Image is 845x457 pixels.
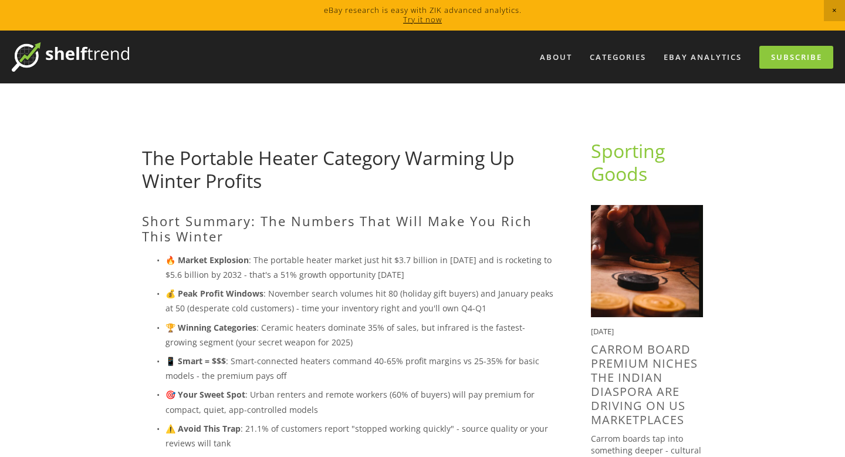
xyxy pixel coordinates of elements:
div: Categories [582,48,654,67]
time: [DATE] [591,326,614,337]
p: : Smart-connected heaters command 40-65% profit margins vs 25-35% for basic models - the premium ... [165,354,553,383]
strong: 📱 Smart = $$$ [165,355,226,367]
a: Carrom Board Premium Niches the Indian Diaspora are driving on US Marketplaces [591,341,698,428]
p: : The portable heater market just hit $3.7 billion in [DATE] and is rocketing to $5.6 billion by ... [165,253,553,282]
a: Sporting Goods [591,138,670,186]
p: : 21.1% of customers report "stopped working quickly" - source quality or your reviews will tank [165,421,553,451]
p: : Urban renters and remote workers (60% of buyers) will pay premium for compact, quiet, app-contr... [165,387,553,416]
a: Subscribe [759,46,833,69]
p: : Ceramic heaters dominate 35% of sales, but infrared is the fastest-growing segment (your secret... [165,320,553,350]
a: Try it now [403,14,442,25]
strong: 💰 Peak Profit Windows [165,288,263,299]
img: Carrom Board Premium Niches the Indian Diaspora are driving on US Marketplaces [591,205,703,317]
strong: 🎯 Your Sweet Spot [165,389,245,400]
img: ShelfTrend [12,42,129,72]
a: About [532,48,580,67]
h2: Short Summary: The Numbers That Will Make You Rich This Winter [142,213,553,244]
strong: 🔥 Market Explosion [165,254,249,266]
a: The Portable Heater Category Warming Up Winter Profits [142,145,515,193]
a: eBay Analytics [656,48,749,67]
p: : November search volumes hit 80 (holiday gift buyers) and January peaks at 50 (desperate cold cu... [165,286,553,315]
strong: 🏆 Winning Categories [165,322,256,333]
strong: ⚠️ Avoid This Trap [165,423,241,434]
